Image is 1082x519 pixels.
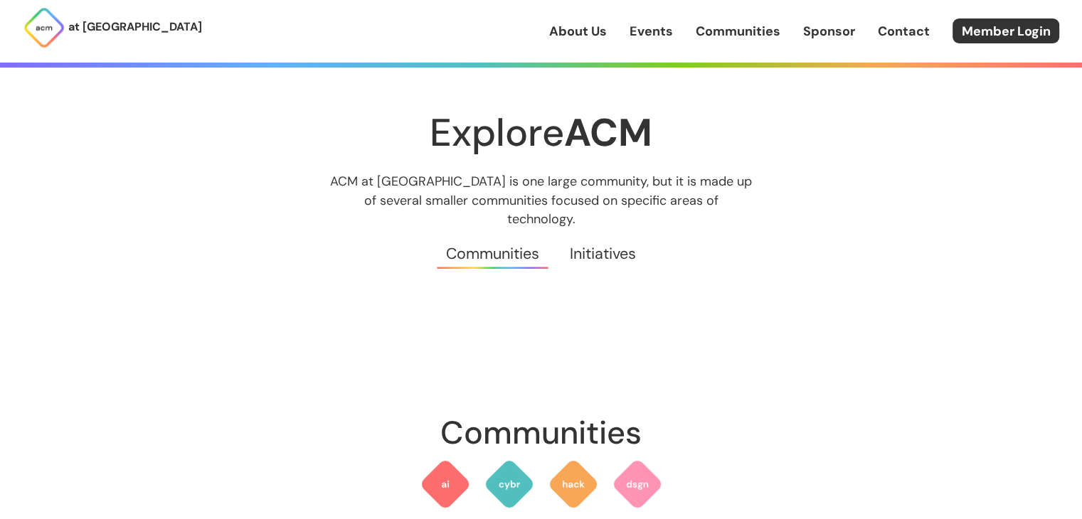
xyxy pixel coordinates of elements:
a: Member Login [953,18,1059,43]
h1: Explore [200,112,883,154]
a: Events [630,22,673,41]
p: at [GEOGRAPHIC_DATA] [68,18,202,36]
a: Communities [696,22,780,41]
a: at [GEOGRAPHIC_DATA] [23,6,202,49]
img: ACM Design [612,459,663,510]
p: ACM at [GEOGRAPHIC_DATA] is one large community, but it is made up of several smaller communities... [317,172,765,228]
img: ACM Cyber [484,459,535,510]
strong: ACM [564,107,652,158]
img: ACM AI [420,459,471,510]
a: Sponsor [803,22,855,41]
a: About Us [549,22,607,41]
img: ACM Hack [548,459,599,510]
a: Contact [878,22,930,41]
img: ACM Logo [23,6,65,49]
h2: Communities [200,407,883,459]
a: Initiatives [555,228,652,279]
a: Communities [430,228,554,279]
